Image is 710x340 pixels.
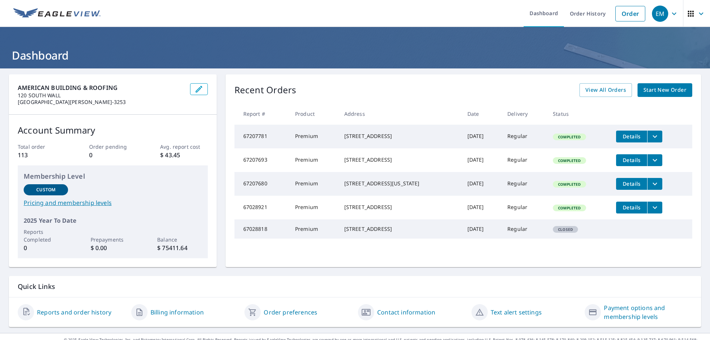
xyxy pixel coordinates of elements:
[501,148,547,172] td: Regular
[652,6,668,22] div: EM
[91,236,135,243] p: Prepayments
[18,151,65,159] p: 113
[621,204,643,211] span: Details
[24,228,68,243] p: Reports Completed
[18,92,184,99] p: 120 SOUTH WALL
[289,172,338,196] td: Premium
[501,125,547,148] td: Regular
[18,282,692,291] p: Quick Links
[289,148,338,172] td: Premium
[289,125,338,148] td: Premium
[18,83,184,92] p: AMERICAN BUILDING & ROOFING
[234,83,297,97] p: Recent Orders
[264,308,317,317] a: Order preferences
[24,171,202,181] p: Membership Level
[344,132,456,140] div: [STREET_ADDRESS]
[501,196,547,219] td: Regular
[501,103,547,125] th: Delivery
[461,148,502,172] td: [DATE]
[24,216,202,225] p: 2025 Year To Date
[377,308,435,317] a: Contact information
[461,219,502,239] td: [DATE]
[289,103,338,125] th: Product
[638,83,692,97] a: Start New Order
[554,158,585,163] span: Completed
[160,143,207,151] p: Avg. report cost
[157,243,202,252] p: $ 75411.64
[234,196,289,219] td: 67028921
[37,308,111,317] a: Reports and order history
[615,6,645,21] a: Order
[461,125,502,148] td: [DATE]
[89,151,136,159] p: 0
[24,198,202,207] a: Pricing and membership levels
[289,196,338,219] td: Premium
[621,133,643,140] span: Details
[89,143,136,151] p: Order pending
[554,227,577,232] span: Closed
[491,308,542,317] a: Text alert settings
[234,103,289,125] th: Report #
[289,219,338,239] td: Premium
[579,83,632,97] a: View All Orders
[344,225,456,233] div: [STREET_ADDRESS]
[24,243,68,252] p: 0
[234,148,289,172] td: 67207693
[621,180,643,187] span: Details
[338,103,461,125] th: Address
[501,172,547,196] td: Regular
[234,219,289,239] td: 67028818
[13,8,101,19] img: EV Logo
[18,124,208,137] p: Account Summary
[554,205,585,211] span: Completed
[621,156,643,164] span: Details
[344,180,456,187] div: [STREET_ADDRESS][US_STATE]
[647,154,662,166] button: filesDropdownBtn-67207693
[647,178,662,190] button: filesDropdownBtn-67207680
[461,196,502,219] td: [DATE]
[616,178,647,190] button: detailsBtn-67207680
[160,151,207,159] p: $ 43.45
[461,172,502,196] td: [DATE]
[9,48,701,63] h1: Dashboard
[157,236,202,243] p: Balance
[461,103,502,125] th: Date
[234,125,289,148] td: 67207781
[643,85,686,95] span: Start New Order
[344,156,456,164] div: [STREET_ADDRESS]
[547,103,610,125] th: Status
[91,243,135,252] p: $ 0.00
[604,303,692,321] a: Payment options and membership levels
[344,203,456,211] div: [STREET_ADDRESS]
[234,172,289,196] td: 67207680
[18,99,184,105] p: [GEOGRAPHIC_DATA][PERSON_NAME]-3253
[501,219,547,239] td: Regular
[616,154,647,166] button: detailsBtn-67207693
[554,134,585,139] span: Completed
[554,182,585,187] span: Completed
[18,143,65,151] p: Total order
[647,131,662,142] button: filesDropdownBtn-67207781
[151,308,204,317] a: Billing information
[647,202,662,213] button: filesDropdownBtn-67028921
[585,85,626,95] span: View All Orders
[616,131,647,142] button: detailsBtn-67207781
[616,202,647,213] button: detailsBtn-67028921
[36,186,55,193] p: Custom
